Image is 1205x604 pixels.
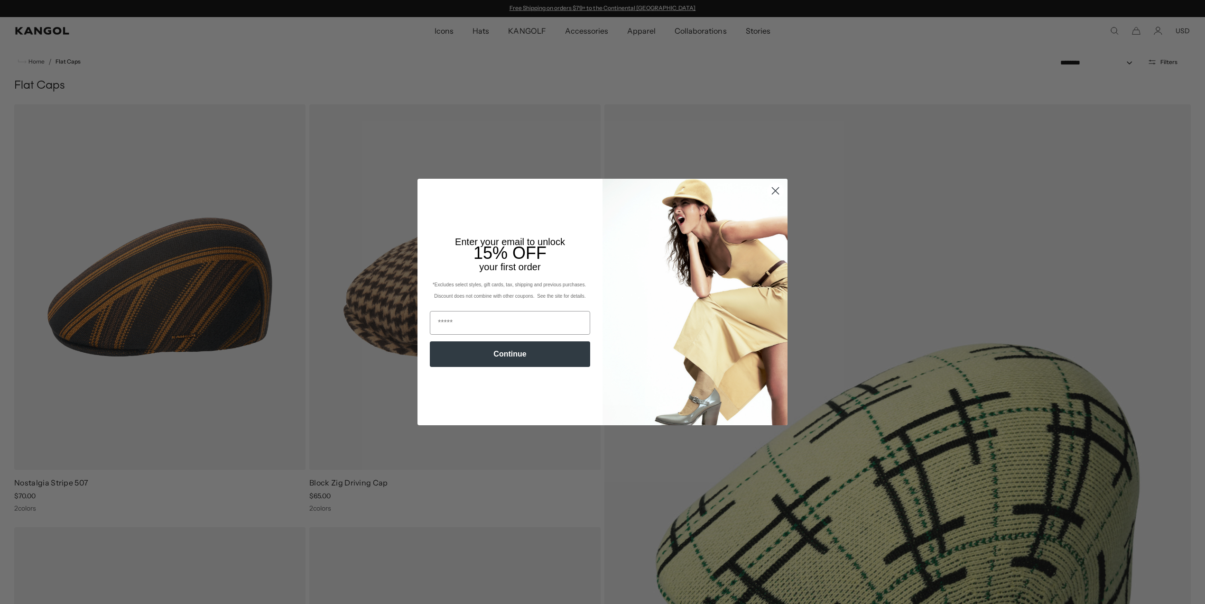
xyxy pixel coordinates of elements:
span: your first order [479,262,540,272]
button: Continue [430,341,590,367]
input: Email [430,311,590,335]
span: Enter your email to unlock [455,237,565,247]
span: 15% OFF [473,243,547,263]
span: *Excludes select styles, gift cards, tax, shipping and previous purchases. Discount does not comb... [433,282,587,299]
img: 93be19ad-e773-4382-80b9-c9d740c9197f.jpeg [602,179,788,425]
button: Close dialog [767,183,784,199]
